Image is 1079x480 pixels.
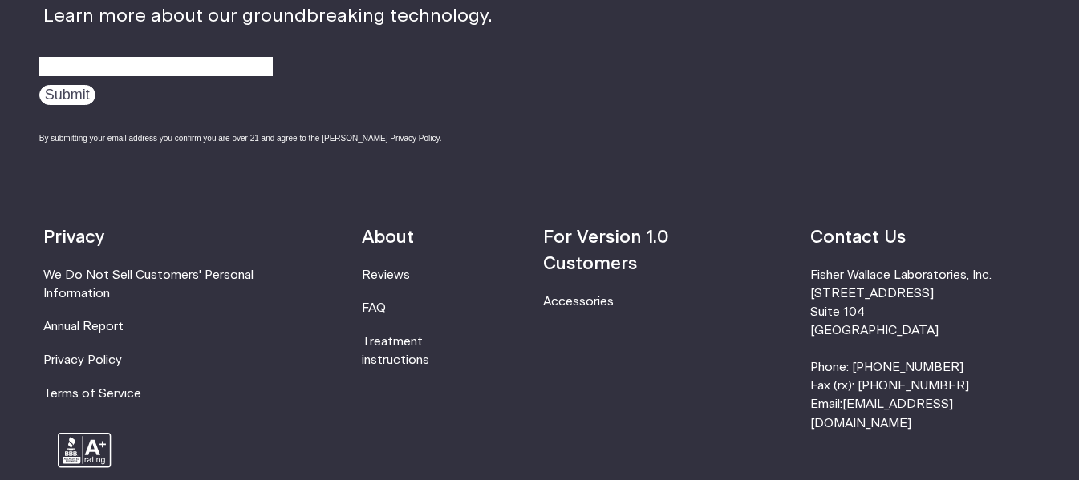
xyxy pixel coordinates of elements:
[362,302,386,314] a: FAQ
[39,85,95,105] input: Submit
[810,228,906,246] strong: Contact Us
[362,228,414,246] strong: About
[43,388,141,400] a: Terms of Service
[43,354,122,366] a: Privacy Policy
[543,228,669,272] strong: For Version 1.0 Customers
[810,266,1036,433] li: Fisher Wallace Laboratories, Inc. [STREET_ADDRESS] Suite 104 [GEOGRAPHIC_DATA] Phone: [PHONE_NUMB...
[810,398,953,429] a: [EMAIL_ADDRESS][DOMAIN_NAME]
[362,269,410,281] a: Reviews
[39,132,493,144] div: By submitting your email address you confirm you are over 21 and agree to the [PERSON_NAME] Priva...
[43,269,254,300] a: We Do Not Sell Customers' Personal Information
[43,228,104,246] strong: Privacy
[543,296,614,308] a: Accessories
[362,336,429,366] a: Treatment instructions
[43,321,124,333] a: Annual Report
